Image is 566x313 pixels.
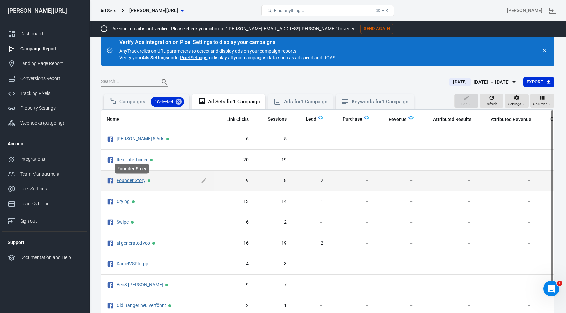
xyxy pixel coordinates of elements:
button: close [540,46,549,55]
div: Keywords for 1 Campaign [352,98,409,105]
span: Sessions [259,116,287,123]
a: Pixel Settings [180,54,207,61]
a: Sign out [545,3,561,19]
li: Account [2,136,87,152]
span: Name [107,116,119,123]
span: Real Life Tinder [117,157,149,162]
span: 2 [297,177,323,184]
span: － [424,302,471,309]
span: Revenue [389,116,407,123]
svg: Facebook Ads [107,281,114,289]
button: Settings [505,94,529,108]
div: Campaigns [119,97,184,107]
img: Logo [318,115,323,120]
span: Active [131,221,134,224]
div: Usage & billing [20,200,82,207]
span: 19 [259,157,287,163]
span: 9 [218,177,249,184]
div: AnyTrack relies on URL parameters to detect and display ads on your campaign reports. Verify your... [119,40,337,61]
span: Refresh [486,101,497,107]
img: Logo [408,115,414,120]
span: 1 [259,302,287,309]
a: DanielVSPhilipp [117,261,148,266]
a: Dashboard [2,26,87,41]
span: Active [168,304,171,307]
span: Veo3 Steve Jobs [117,282,164,287]
span: － [424,157,471,163]
svg: Facebook Ads [107,177,114,185]
span: － [380,282,414,288]
span: Crying [117,199,131,204]
div: Documentation and Help [20,254,82,261]
span: － [297,282,323,288]
span: Columns [533,101,547,107]
svg: Facebook Ads [107,198,114,206]
span: 9 [218,282,249,288]
span: － [482,198,531,205]
div: Ad Sets for 1 Campaign [208,98,260,105]
span: － [334,261,369,267]
iframe: Intercom live chat [543,281,559,296]
a: Integrations [2,152,87,167]
svg: Facebook Ads [107,302,114,310]
span: Purchase [343,116,362,123]
span: － [380,219,414,226]
span: － [424,219,471,226]
span: － [297,219,323,226]
button: Export [523,77,554,87]
span: glorya.ai [129,6,178,15]
span: － [334,219,369,226]
span: 6 [218,219,249,226]
span: Clara 5 Ads [117,137,165,141]
span: － [334,136,369,142]
button: Columns [530,94,554,108]
span: 1 [297,198,323,205]
span: － [424,282,471,288]
span: 3 [259,261,287,267]
span: 5 [259,136,287,142]
span: 2 [218,302,249,309]
span: － [334,198,369,205]
svg: Facebook Ads [107,135,114,143]
span: ai generated veo [117,241,151,245]
li: Support [2,234,87,250]
span: Old Banger neu verföhnt [117,303,167,308]
span: － [482,302,531,309]
span: 13 [218,198,249,205]
span: － [334,240,369,247]
span: － [297,157,323,163]
span: － [380,136,414,142]
div: Conversions Report [20,75,82,82]
span: Attributed Results [433,116,471,123]
span: Find anything... [274,8,304,13]
a: Veo3 [PERSON_NAME] [117,282,163,287]
div: Integrations [20,156,82,163]
span: － [297,302,323,309]
span: － [334,302,369,309]
span: － [380,157,414,163]
span: Name [107,116,128,123]
span: Active [152,242,155,245]
span: 20 [218,157,249,163]
div: [PERSON_NAME][URL] [2,8,87,14]
span: － [334,282,369,288]
span: 2 [297,240,323,247]
span: － [424,177,471,184]
span: 14 [259,198,287,205]
div: Landing Page Report [20,60,82,67]
span: － [380,240,414,247]
span: Purchase [334,116,362,123]
span: － [297,136,323,142]
div: User Settings [20,185,82,192]
div: Team Management [20,171,82,177]
a: Team Management [2,167,87,181]
a: [PERSON_NAME] 5 Ads [117,136,164,141]
span: Link Clicks [226,116,249,123]
a: Property Settings [2,101,87,116]
span: 16 [218,240,249,247]
span: Lead [297,116,316,123]
input: Search... [101,78,154,86]
span: The number of clicks on links within the ad that led to advertiser-specified destinations [226,115,249,123]
div: Sign out [20,218,82,225]
span: － [482,240,531,247]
